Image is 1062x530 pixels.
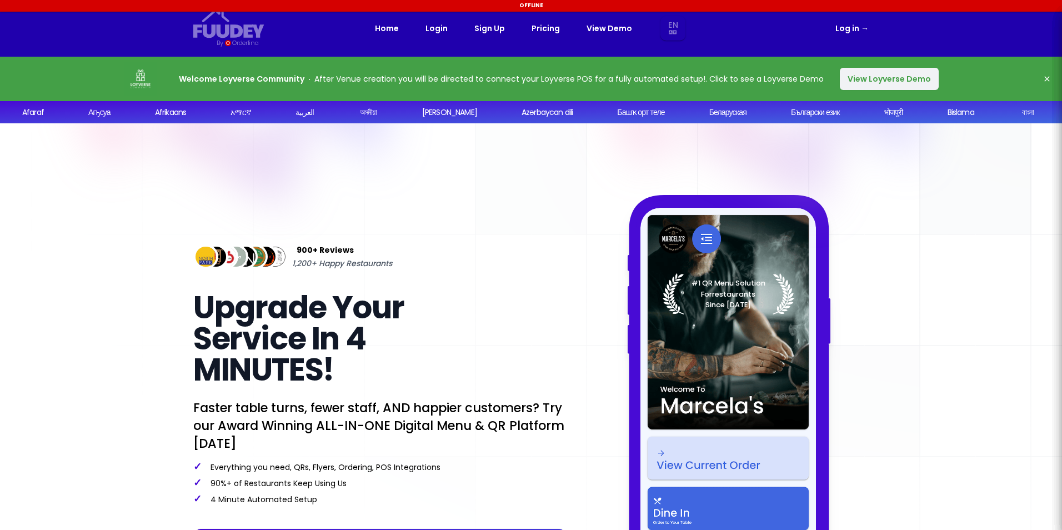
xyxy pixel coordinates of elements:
img: Review Img [213,244,238,269]
img: Review Img [263,244,288,269]
a: Pricing [532,22,560,35]
button: View Loyverse Demo [840,68,939,90]
a: Sign Up [474,22,505,35]
img: Review Img [243,244,268,269]
div: العربية [295,107,314,118]
img: Review Img [203,244,228,269]
a: Login [425,22,448,35]
div: Беларуская [709,107,747,118]
div: Orderlina [232,38,258,48]
div: বাংলা [1022,107,1034,118]
svg: {/* Added fill="currentColor" here */} {/* This rectangle defines the background. Its explicit fi... [193,9,264,38]
span: 900+ Reviews [297,243,354,257]
div: Afaraf [22,107,44,118]
div: Български език [791,107,840,118]
span: ✓ [193,476,202,489]
div: By [217,38,223,48]
a: Log in [835,22,869,35]
span: Upgrade Your Service In 4 MINUTES! [193,286,404,392]
img: Review Img [253,244,278,269]
p: Everything you need, QRs, Flyers, Ordering, POS Integrations [193,461,567,473]
div: Башҡорт теле [617,107,664,118]
div: Bislama [948,107,974,118]
img: Laurel [663,273,794,314]
div: Offline [2,2,1060,9]
p: Faster table turns, fewer staff, AND happier customers? Try our Award Winning ALL-IN-ONE Digital ... [193,399,567,452]
a: View Demo [587,22,632,35]
div: Аҧсуа [88,107,111,118]
span: ✓ [193,492,202,506]
img: Review Img [193,244,218,269]
span: ✓ [193,459,202,473]
div: Afrikaans [155,107,186,118]
p: After Venue creation you will be directed to connect your Loyverse POS for a fully automated setu... [179,72,824,86]
div: [PERSON_NAME] [422,107,477,118]
div: भोजपुरी [884,107,903,118]
div: অসমীয়া [360,107,377,118]
img: Review Img [233,244,258,269]
span: → [861,23,869,34]
strong: Welcome Loyverse Community [179,73,304,84]
div: አማርኛ [231,107,251,118]
span: 1,200+ Happy Restaurants [292,257,392,270]
p: 90%+ of Restaurants Keep Using Us [193,477,567,489]
img: Review Img [223,244,248,269]
a: Home [375,22,399,35]
p: 4 Minute Automated Setup [193,493,567,505]
div: Azərbaycan dili [522,107,573,118]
